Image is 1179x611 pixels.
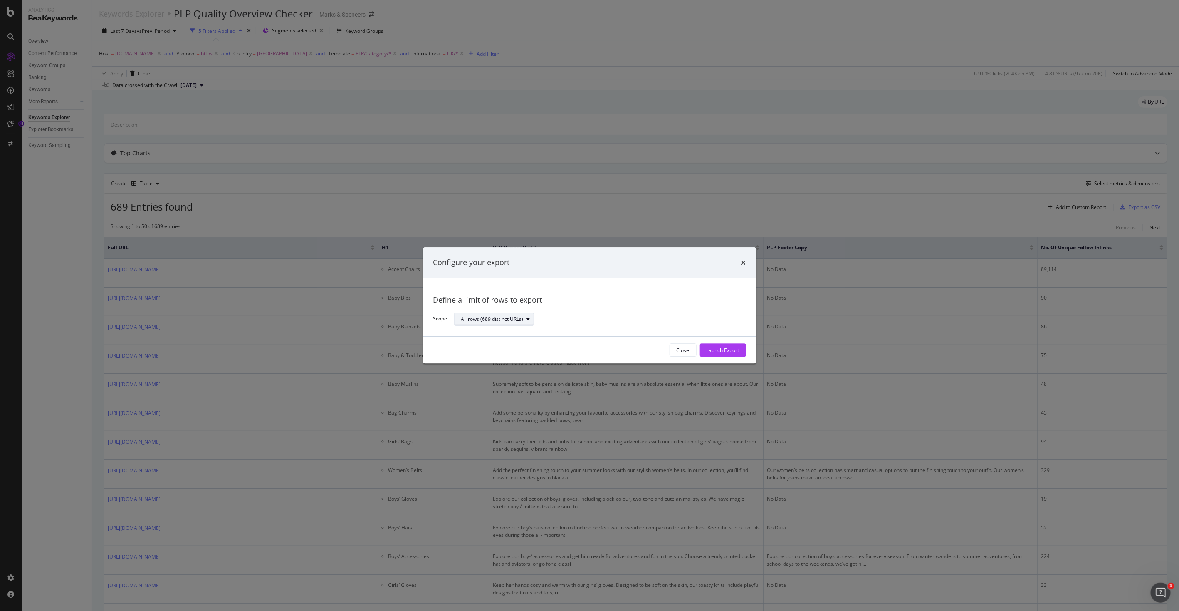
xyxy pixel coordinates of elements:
[741,257,746,268] div: times
[700,344,746,357] button: Launch Export
[707,347,739,354] div: Launch Export
[433,295,746,305] div: Define a limit of rows to export
[461,317,524,322] div: All rows (689 distinct URLs)
[677,347,690,354] div: Close
[1168,583,1174,589] span: 1
[433,257,510,268] div: Configure your export
[454,313,534,326] button: All rows (689 distinct URLs)
[423,247,756,363] div: modal
[433,315,447,325] label: Scope
[670,344,697,357] button: Close
[1151,583,1171,603] iframe: Intercom live chat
